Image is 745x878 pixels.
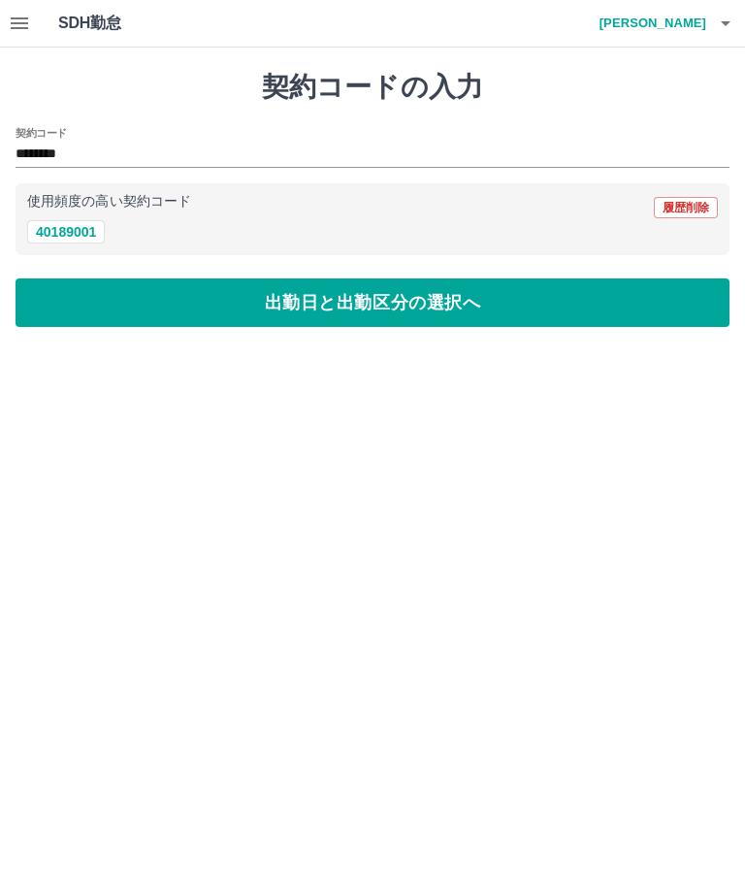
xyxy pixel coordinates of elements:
button: 40189001 [27,220,105,244]
button: 出勤日と出勤区分の選択へ [16,278,729,327]
p: 使用頻度の高い契約コード [27,195,191,209]
h2: 契約コード [16,125,67,141]
button: 履歴削除 [654,197,718,218]
h1: 契約コードの入力 [16,71,729,104]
